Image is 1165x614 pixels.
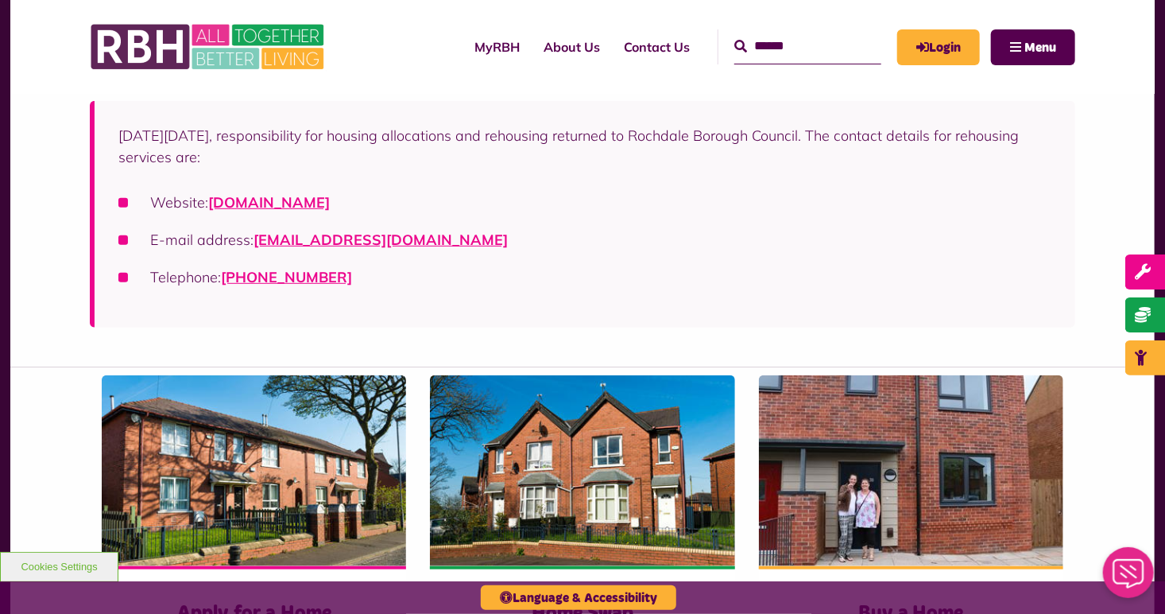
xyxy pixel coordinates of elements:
[221,268,352,286] a: call 0300 303 8874
[481,585,676,610] button: Language & Accessibility
[118,125,1051,168] p: [DATE][DATE], responsibility for housing allocations and rehousing returned to Rochdale Borough C...
[90,16,328,78] img: RBH
[118,192,1051,213] li: Website:
[532,25,612,68] a: About Us
[118,266,1051,288] li: Telephone:
[991,29,1075,65] button: Navigation
[612,25,702,68] a: Contact Us
[208,193,330,212] a: [DOMAIN_NAME]
[1093,542,1165,614] iframe: Netcall Web Assistant for live chat
[430,375,734,566] img: Belton Ave 07
[118,229,1051,251] li: E-mail address:
[734,29,881,64] input: Search
[897,29,980,65] a: MyRBH
[1024,41,1056,54] span: Menu
[254,231,508,249] a: [EMAIL_ADDRESS][DOMAIN_NAME]
[102,375,406,566] img: Belton Avenue
[463,25,532,68] a: MyRBH
[759,375,1063,566] img: Longridge Drive Keys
